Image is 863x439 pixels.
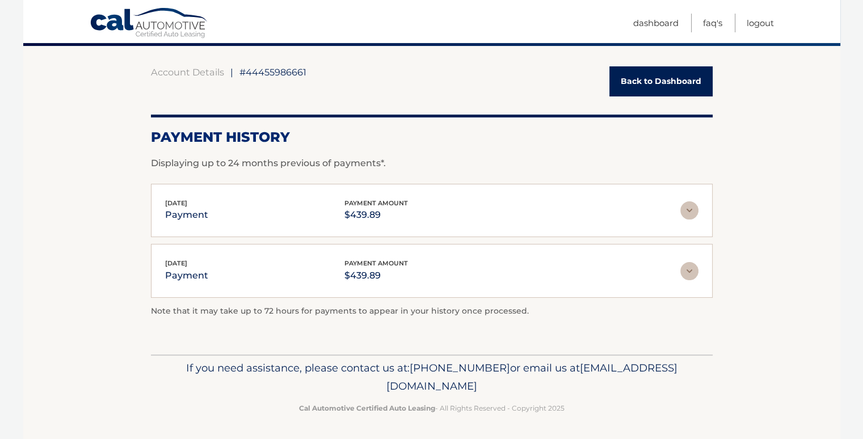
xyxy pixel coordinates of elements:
[230,66,233,78] span: |
[344,259,408,267] span: payment amount
[158,359,705,395] p: If you need assistance, please contact us at: or email us at
[680,262,698,280] img: accordion-rest.svg
[344,199,408,207] span: payment amount
[165,207,208,223] p: payment
[151,129,713,146] h2: Payment History
[703,14,722,32] a: FAQ's
[165,259,187,267] span: [DATE]
[151,157,713,170] p: Displaying up to 24 months previous of payments*.
[165,199,187,207] span: [DATE]
[151,66,224,78] a: Account Details
[90,7,209,40] a: Cal Automotive
[609,66,713,96] a: Back to Dashboard
[299,404,435,412] strong: Cal Automotive Certified Auto Leasing
[344,268,408,284] p: $439.89
[151,305,713,318] p: Note that it may take up to 72 hours for payments to appear in your history once processed.
[165,268,208,284] p: payment
[344,207,408,223] p: $439.89
[680,201,698,220] img: accordion-rest.svg
[633,14,679,32] a: Dashboard
[410,361,510,374] span: [PHONE_NUMBER]
[239,66,306,78] span: #44455986661
[158,402,705,414] p: - All Rights Reserved - Copyright 2025
[747,14,774,32] a: Logout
